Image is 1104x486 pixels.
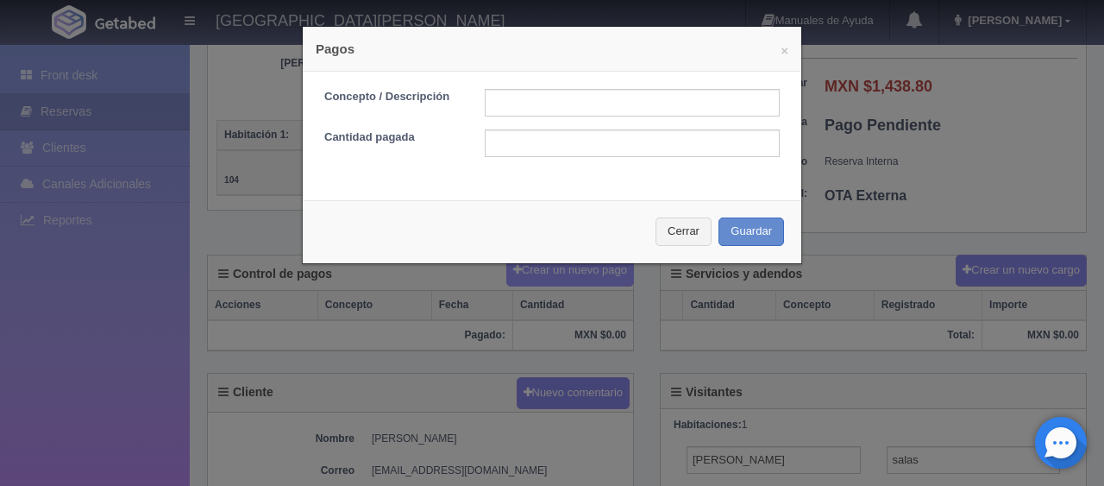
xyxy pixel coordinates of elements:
[781,44,788,57] button: ×
[655,218,712,246] button: Cerrar
[311,89,472,105] label: Concepto / Descripción
[311,129,472,146] label: Cantidad pagada
[718,218,784,246] button: Guardar
[316,40,788,58] h4: Pagos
